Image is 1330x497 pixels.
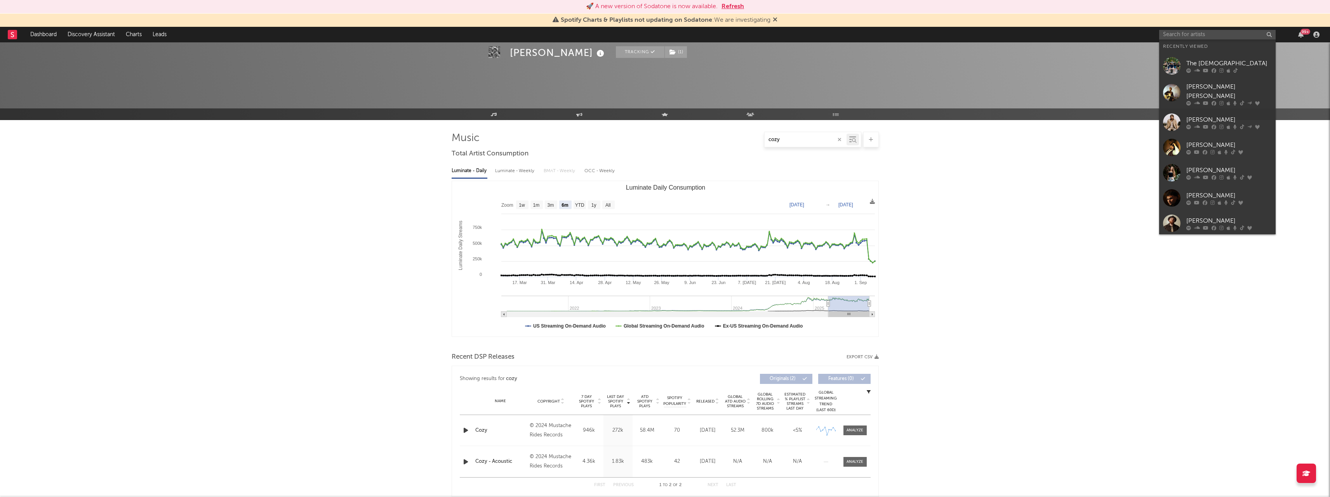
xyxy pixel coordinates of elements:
[765,137,847,143] input: Search by song name or URL
[605,427,631,434] div: 272k
[663,483,668,487] span: to
[530,421,572,440] div: © 2024 Mustache Rides Records
[120,27,147,42] a: Charts
[798,280,810,285] text: 4. Aug
[1186,166,1272,175] div: [PERSON_NAME]
[575,202,584,208] text: YTD
[510,46,606,59] div: [PERSON_NAME]
[605,458,631,466] div: 1.83k
[591,202,596,208] text: 1y
[784,458,810,466] div: N/A
[826,202,830,208] text: →
[1163,42,1272,51] div: Recently Viewed
[635,458,660,466] div: 483k
[1186,59,1272,68] div: The [DEMOGRAPHIC_DATA]
[654,280,669,285] text: 26. May
[825,280,839,285] text: 18. Aug
[594,483,605,487] button: First
[664,427,691,434] div: 70
[760,374,812,384] button: Originals(2)
[755,427,781,434] div: 800k
[708,483,718,487] button: Next
[725,458,751,466] div: N/A
[649,481,692,490] div: 1 2 2
[576,394,597,408] span: 7 Day Spotify Plays
[838,202,853,208] text: [DATE]
[789,202,804,208] text: [DATE]
[1300,29,1310,35] div: 99 +
[616,46,664,58] button: Tracking
[605,202,610,208] text: All
[1159,160,1276,185] a: [PERSON_NAME]
[723,323,803,329] text: Ex-US Streaming On-Demand Audio
[473,241,482,246] text: 500k
[635,394,655,408] span: ATD Spotify Plays
[547,202,554,208] text: 3m
[773,17,777,23] span: Dismiss
[664,46,687,58] span: ( 1 )
[696,399,715,404] span: Released
[1159,78,1276,110] a: [PERSON_NAME] [PERSON_NAME]
[818,374,871,384] button: Features(0)
[784,392,806,411] span: Estimated % Playlist Streams Last Day
[695,458,721,466] div: [DATE]
[814,390,838,413] div: Global Streaming Trend (Last 60D)
[1186,140,1272,150] div: [PERSON_NAME]
[561,17,770,23] span: : We are investigating
[847,355,879,359] button: Export CSV
[479,272,482,277] text: 0
[576,458,602,466] div: 4.36k
[605,394,626,408] span: Last Day Spotify Plays
[541,280,555,285] text: 31. Mar
[1159,30,1276,40] input: Search for artists
[1159,110,1276,135] a: [PERSON_NAME]
[725,427,751,434] div: 52.3M
[452,164,487,178] div: Luminate - Daily
[561,17,712,23] span: Spotify Charts & Playlists not updating on Sodatone
[519,202,525,208] text: 1w
[1186,82,1272,101] div: [PERSON_NAME] [PERSON_NAME]
[537,399,560,404] span: Copyright
[1298,31,1304,38] button: 99+
[62,27,120,42] a: Discovery Assistant
[473,256,482,261] text: 250k
[530,452,572,471] div: © 2024 Mustache Rides Records
[725,394,746,408] span: Global ATD Audio Streams
[475,458,526,466] a: Cozy - Acoustic
[695,427,721,434] div: [DATE]
[755,458,781,466] div: N/A
[1186,191,1272,200] div: [PERSON_NAME]
[475,427,526,434] a: Cozy
[726,483,736,487] button: Last
[755,392,776,411] span: Global Rolling 7D Audio Streams
[586,2,718,11] div: 🚀 A new version of Sodatone is now available.
[626,280,641,285] text: 12. May
[626,184,705,191] text: Luminate Daily Consumption
[562,202,568,208] text: 6m
[665,46,687,58] button: (1)
[495,164,536,178] div: Luminate - Weekly
[765,377,801,381] span: Originals ( 2 )
[452,352,515,362] span: Recent DSP Releases
[613,483,634,487] button: Previous
[663,395,686,407] span: Spotify Popularity
[635,427,660,434] div: 58.4M
[765,280,786,285] text: 21. [DATE]
[460,374,665,384] div: Showing results for
[1186,115,1272,124] div: [PERSON_NAME]
[452,149,529,159] span: Total Artist Consumption
[452,181,879,337] svg: Luminate Daily Consumption
[738,280,756,285] text: 7. [DATE]
[473,225,482,230] text: 750k
[533,202,539,208] text: 1m
[684,280,696,285] text: 9. Jun
[1186,216,1272,225] div: [PERSON_NAME]
[598,280,612,285] text: 28. Apr
[512,280,527,285] text: 17. Mar
[1159,211,1276,236] a: [PERSON_NAME]
[1159,135,1276,160] a: [PERSON_NAME]
[475,398,526,404] div: Name
[584,164,615,178] div: OCC - Weekly
[25,27,62,42] a: Dashboard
